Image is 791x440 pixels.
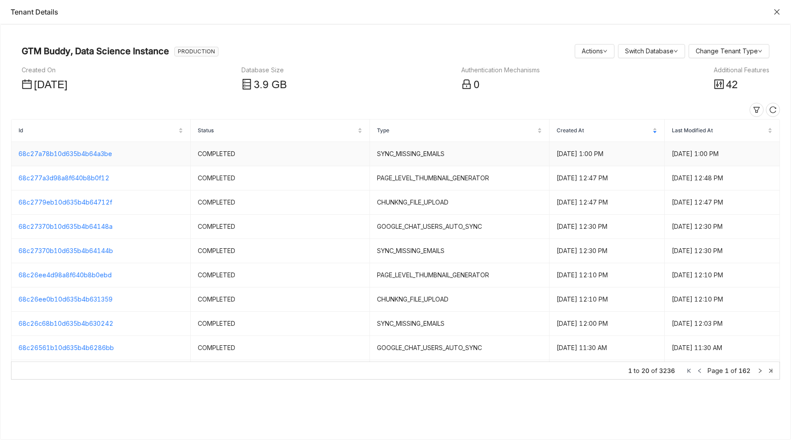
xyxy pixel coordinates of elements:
td: [DATE] 12:10 PM [665,287,780,312]
td: [DATE] 1:00 PM [665,142,780,166]
td: [DATE] 12:48 PM [665,166,780,190]
button: Switch Database [618,44,685,58]
td: COMPLETED [191,312,370,336]
td: [DATE] 12:47 PM [550,166,665,190]
button: Close [773,8,780,15]
a: 68c26ee4d98a8f640b8b0ebd [19,271,112,279]
td: [DATE] 1:00 PM [550,142,665,166]
span: 3236 [659,366,675,376]
td: [DATE] 12:10 PM [550,263,665,287]
span: Page [708,367,723,374]
span: 42 [726,79,738,91]
td: [DATE] 12:30 PM [550,239,665,263]
span: of [651,366,657,376]
td: COMPLETED [191,215,370,239]
a: Change Tenant Type [696,47,762,55]
span: to [634,366,640,376]
span: .9 GB [260,79,287,91]
div: Created On [22,65,68,75]
a: 68c2779eb10d635b4b64712f [19,198,112,206]
td: [DATE] 12:03 PM [665,312,780,336]
a: 68c27370b10d635b4b64148a [19,223,113,230]
div: Authentication Mechanisms [461,65,540,75]
div: Database Size [241,65,287,75]
nz-tag: PRODUCTION [174,47,218,56]
td: [DATE] 11:30 AM [665,360,780,384]
div: Tenant Details [11,7,769,17]
a: 68c27a78b10d635b4b64a3be [19,150,112,157]
td: COMPLETED [191,190,370,215]
span: 3 [254,79,260,91]
td: [DATE] 12:10 PM [550,287,665,312]
span: 1 [725,367,729,374]
span: 0 [474,79,479,91]
a: Actions [582,47,607,55]
td: [DATE] 12:30 PM [550,215,665,239]
a: 68c27370b10d635b4b64144b [19,247,113,254]
button: Change Tenant Type [689,44,769,58]
td: COMPLETED [191,239,370,263]
a: 68c26c68b10d635b4b630242 [19,320,113,327]
span: 162 [738,367,750,374]
span: [DATE] [34,79,68,91]
div: Additional Features [714,65,769,75]
span: of [731,367,737,374]
td: COMPLETED [191,166,370,190]
a: 68c26ee0b10d635b4b631359 [19,295,113,303]
td: SYNC_MISSING_EMAILS [370,360,549,384]
td: [DATE] 12:10 PM [665,263,780,287]
td: [DATE] 11:30 AM [550,336,665,360]
td: GOOGLE_CHAT_USERS_AUTO_SYNC [370,215,549,239]
td: SYNC_MISSING_EMAILS [370,312,549,336]
td: [DATE] 11:30 AM [550,360,665,384]
td: [DATE] 12:47 PM [665,190,780,215]
td: [DATE] 11:30 AM [665,336,780,360]
span: 20 [641,366,649,376]
a: 68c26561b10d635b4b6286bb [19,344,114,351]
td: COMPLETED [191,287,370,312]
a: 68c277a3d98a8f640b8b0f12 [19,174,109,182]
span: 1 [628,366,632,376]
td: COMPLETED [191,336,370,360]
td: [DATE] 12:30 PM [665,215,780,239]
td: SYNC_MISSING_EMAILS [370,142,549,166]
a: Switch Database [625,47,678,55]
td: [DATE] 12:47 PM [550,190,665,215]
td: PAGE_LEVEL_THUMBNAIL_GENERATOR [370,263,549,287]
td: [DATE] 12:30 PM [665,239,780,263]
td: CHUNKNG_FILE_UPLOAD [370,190,549,215]
td: CHUNKNG_FILE_UPLOAD [370,287,549,312]
td: SYNC_MISSING_EMAILS [370,239,549,263]
td: COMPLETED [191,263,370,287]
td: PAGE_LEVEL_THUMBNAIL_GENERATOR [370,166,549,190]
td: [DATE] 12:00 PM [550,312,665,336]
td: COMPLETED [191,360,370,384]
td: COMPLETED [191,142,370,166]
td: GOOGLE_CHAT_USERS_AUTO_SYNC [370,336,549,360]
button: Actions [575,44,614,58]
nz-page-header-title: GTM Buddy, Data Science Instance [22,44,169,58]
